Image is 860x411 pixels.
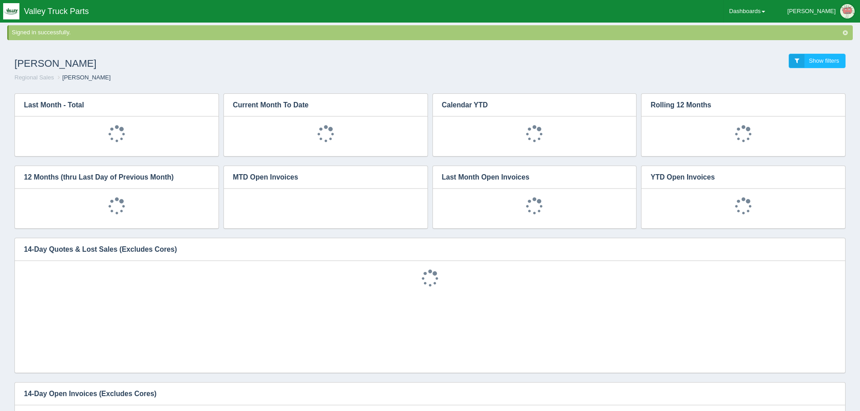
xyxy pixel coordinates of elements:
[3,3,19,19] img: q1blfpkbivjhsugxdrfq.png
[12,28,851,37] div: Signed in successfully.
[642,94,832,116] h3: Rolling 12 Months
[787,2,836,20] div: [PERSON_NAME]
[15,238,832,261] h3: 14-Day Quotes & Lost Sales (Excludes Cores)
[15,166,205,189] h3: 12 Months (thru Last Day of Previous Month)
[224,94,414,116] h3: Current Month To Date
[809,57,839,64] span: Show filters
[433,166,623,189] h3: Last Month Open Invoices
[15,383,832,405] h3: 14-Day Open Invoices (Excludes Cores)
[840,4,855,18] img: Profile Picture
[642,166,832,189] h3: YTD Open Invoices
[789,54,846,69] a: Show filters
[24,7,89,16] span: Valley Truck Parts
[56,74,111,82] li: [PERSON_NAME]
[14,74,54,81] a: Regional Sales
[15,94,205,116] h3: Last Month - Total
[224,166,414,189] h3: MTD Open Invoices
[14,54,430,74] h1: [PERSON_NAME]
[433,94,623,116] h3: Calendar YTD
